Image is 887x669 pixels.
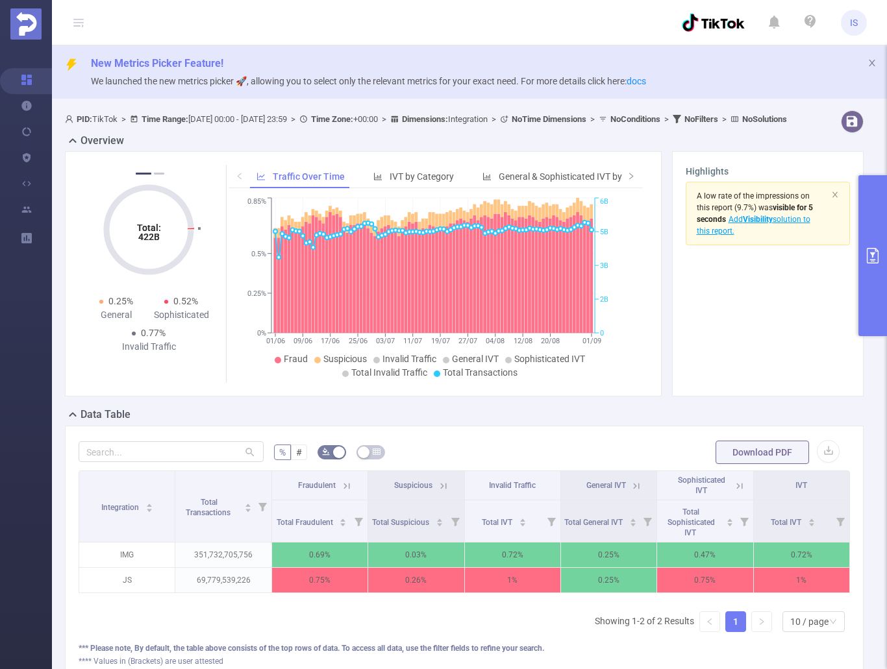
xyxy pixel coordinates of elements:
[376,337,395,345] tspan: 03/07
[81,407,131,422] h2: Data Table
[145,507,153,511] i: icon: caret-down
[600,329,604,337] tspan: 0
[322,448,330,456] i: icon: bg-colors
[142,114,188,124] b: Time Range:
[726,521,733,525] i: icon: caret-down
[519,517,527,524] div: Sort
[279,447,286,457] span: %
[402,114,488,124] span: Integration
[65,114,787,124] span: TikTok [DATE] 00:00 - [DATE] 23:59 +00:00
[600,295,608,304] tspan: 2B
[136,173,151,175] button: 1
[340,521,347,525] i: icon: caret-down
[349,500,368,542] i: Filter menu
[294,337,312,345] tspan: 09/06
[108,296,133,306] span: 0.25%
[542,500,560,542] i: Filter menu
[488,114,500,124] span: >
[678,476,725,495] span: Sophisticated IVT
[79,568,175,592] p: JS
[561,542,656,567] p: 0.25%
[77,114,92,124] b: PID:
[790,612,829,631] div: 10 / page
[726,517,733,520] i: icon: caret-up
[706,618,714,626] i: icon: left
[465,568,560,592] p: 1%
[610,114,660,124] b: No Conditions
[236,172,244,180] i: icon: left
[465,542,560,567] p: 0.72%
[754,568,849,592] p: 1%
[627,76,646,86] a: docs
[660,114,673,124] span: >
[118,114,130,124] span: >
[657,542,753,567] p: 0.47%
[795,481,807,490] span: IVT
[277,518,335,527] span: Total Fraudulent
[600,198,608,206] tspan: 6B
[247,289,266,298] tspan: 0.25%
[402,114,448,124] b: Dimensions :
[272,542,368,567] p: 0.69%
[697,215,810,236] span: Add solution to this report.
[452,354,499,364] span: General IVT
[311,114,353,124] b: Time Zone:
[458,337,477,345] tspan: 27/07
[436,521,443,525] i: icon: caret-down
[684,114,718,124] b: No Filters
[349,337,368,345] tspan: 25/06
[600,262,608,270] tspan: 3B
[145,502,153,509] div: Sort
[141,328,166,338] span: 0.77%
[323,354,367,364] span: Suspicious
[743,215,773,224] b: Visibility
[489,481,536,490] span: Invalid Traffic
[91,76,646,86] span: We launched the new metrics picker 🚀, allowing you to select only the relevant metrics for your e...
[595,611,694,632] li: Showing 1-2 of 2 Results
[726,517,734,524] div: Sort
[586,114,599,124] span: >
[850,10,858,36] span: IS
[137,223,161,233] tspan: Total:
[272,568,368,592] p: 0.75%
[368,542,464,567] p: 0.03%
[138,232,160,242] tspan: 422B
[339,517,347,524] div: Sort
[668,507,715,537] span: Total Sophisticated IVT
[91,57,223,69] span: New Metrics Picker Feature!
[725,611,746,632] li: 1
[742,114,787,124] b: No Solutions
[482,172,492,181] i: icon: bar-chart
[372,518,431,527] span: Total Suspicious
[726,612,745,631] a: 1
[697,191,810,212] span: A low rate of the impressions on this report
[627,172,635,180] i: icon: right
[586,481,626,490] span: General IVT
[754,542,849,567] p: 0.72%
[512,114,586,124] b: No Time Dimensions
[699,611,720,632] li: Previous Page
[831,188,839,202] button: icon: close
[65,58,78,71] i: icon: thunderbolt
[716,441,809,464] button: Download PDF
[514,354,585,364] span: Sophisticated IVT
[629,517,636,520] i: icon: caret-up
[657,568,753,592] p: 0.75%
[65,115,77,123] i: icon: user
[541,337,560,345] tspan: 20/08
[390,171,454,182] span: IVT by Category
[253,471,271,542] i: Filter menu
[145,502,153,505] i: icon: caret-up
[79,655,850,667] div: **** Values in (Brackets) are user attested
[436,517,443,524] div: Sort
[10,8,42,40] img: Protected Media
[751,611,772,632] li: Next Page
[514,337,532,345] tspan: 12/08
[84,308,149,322] div: General
[718,114,731,124] span: >
[561,568,656,592] p: 0.25%
[244,507,251,511] i: icon: caret-down
[394,481,432,490] span: Suspicious
[436,517,443,520] i: icon: caret-up
[373,448,381,456] i: icon: table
